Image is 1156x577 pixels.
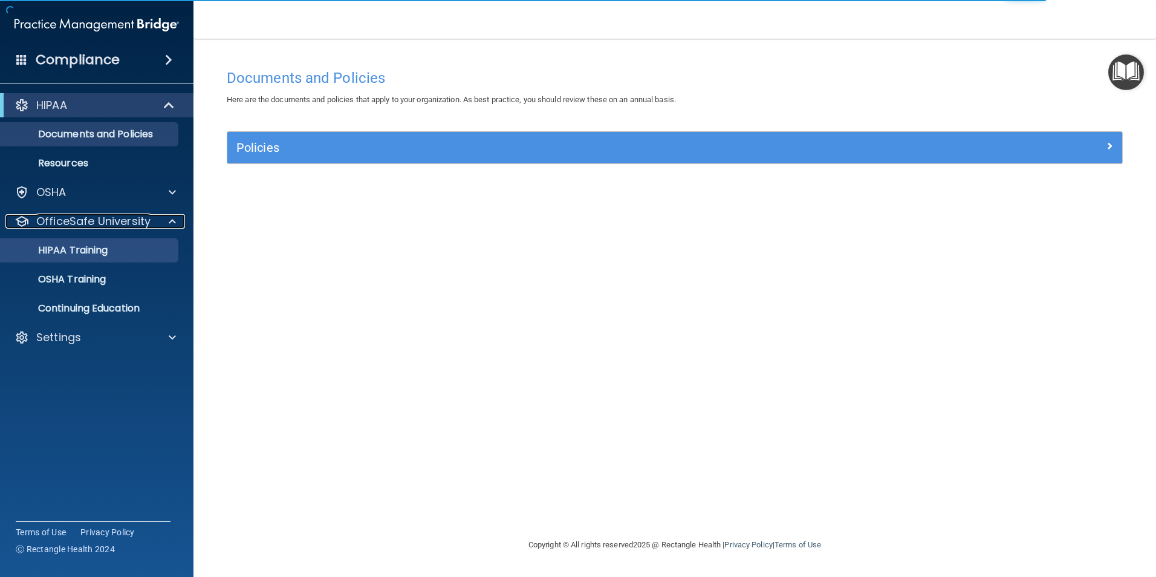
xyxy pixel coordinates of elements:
a: Policies [236,138,1113,157]
img: PMB logo [15,13,179,37]
a: Privacy Policy [724,540,772,549]
div: Copyright © All rights reserved 2025 @ Rectangle Health | | [454,526,895,564]
p: OfficeSafe University [36,214,151,229]
button: Open Resource Center [1108,54,1144,90]
p: HIPAA [36,98,67,112]
a: Privacy Policy [80,526,135,538]
p: HIPAA Training [8,244,108,256]
p: OSHA Training [8,273,106,285]
p: Settings [36,330,81,345]
p: OSHA [36,185,67,200]
a: Settings [15,330,176,345]
p: Resources [8,157,173,169]
a: Terms of Use [774,540,821,549]
span: Ⓒ Rectangle Health 2024 [16,543,115,555]
a: OfficeSafe University [15,214,176,229]
p: Documents and Policies [8,128,173,140]
a: OSHA [15,185,176,200]
p: Continuing Education [8,302,173,315]
a: HIPAA [15,98,175,112]
a: Terms of Use [16,526,66,538]
h4: Documents and Policies [227,70,1123,86]
h4: Compliance [36,51,120,68]
span: Here are the documents and policies that apply to your organization. As best practice, you should... [227,95,676,104]
h5: Policies [236,141,889,154]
